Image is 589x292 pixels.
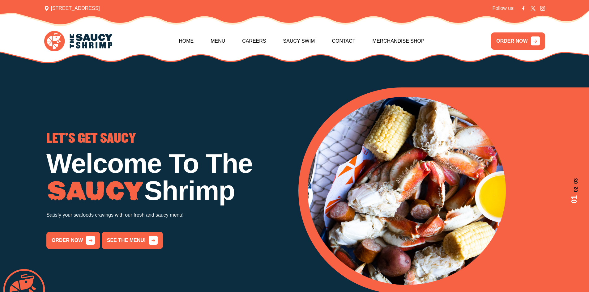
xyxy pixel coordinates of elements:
[492,5,514,12] span: Follow us:
[569,187,580,192] span: 02
[569,178,580,184] span: 03
[46,133,136,145] span: LET'S GET SAUCY
[46,211,291,219] p: Satisfy your seafoods cravings with our fresh and saucy menu!
[283,28,315,54] a: Saucy Swim
[308,97,580,285] div: 1 / 3
[332,28,355,54] a: Contact
[179,28,194,54] a: Home
[46,133,291,249] div: 1 / 3
[102,232,163,249] a: See the menu!
[491,32,545,50] a: ORDER NOW
[242,28,266,54] a: Careers
[46,232,100,249] a: order now
[211,28,225,54] a: Menu
[569,195,580,204] span: 01
[373,28,425,54] a: Merchandise Shop
[308,97,506,285] img: Banner Image
[46,181,144,201] img: Image
[44,31,112,52] img: logo
[46,150,291,204] h1: Welcome To The Shrimp
[44,5,100,12] span: [STREET_ADDRESS]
